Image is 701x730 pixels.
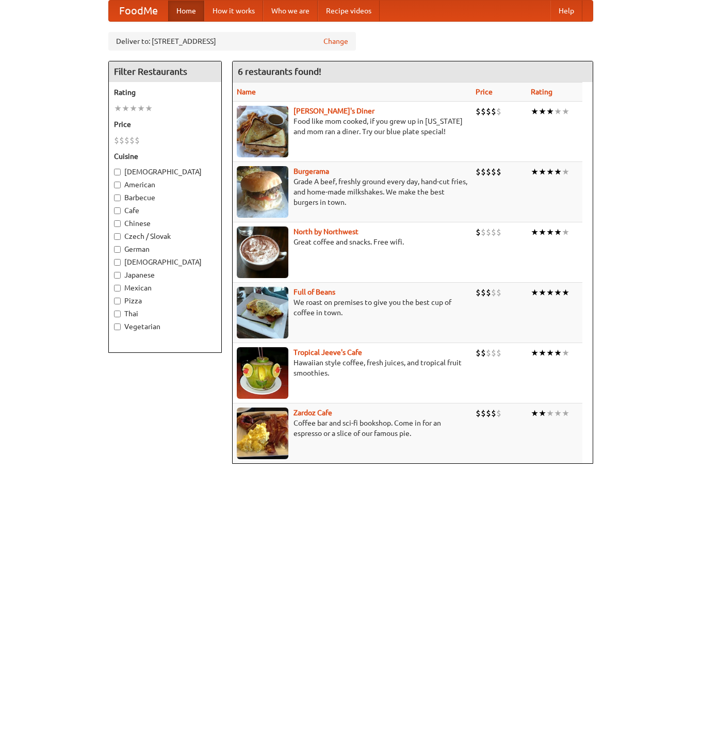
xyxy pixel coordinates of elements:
[491,408,496,419] li: $
[122,103,129,114] li: ★
[531,226,539,238] li: ★
[237,226,288,278] img: north.jpg
[114,180,216,190] label: American
[476,106,481,117] li: $
[114,194,121,201] input: Barbecue
[114,321,216,332] label: Vegetarian
[496,347,501,359] li: $
[109,61,221,82] h4: Filter Restaurants
[546,287,554,298] li: ★
[237,88,256,96] a: Name
[546,347,554,359] li: ★
[554,106,562,117] li: ★
[114,103,122,114] li: ★
[114,311,121,317] input: Thai
[491,166,496,177] li: $
[496,226,501,238] li: $
[486,106,491,117] li: $
[562,408,569,419] li: ★
[114,169,121,175] input: [DEMOGRAPHIC_DATA]
[114,309,216,319] label: Thai
[550,1,582,21] a: Help
[124,135,129,146] li: $
[237,166,288,218] img: burgerama.jpg
[476,347,481,359] li: $
[546,408,554,419] li: ★
[491,226,496,238] li: $
[204,1,263,21] a: How it works
[481,226,486,238] li: $
[114,272,121,279] input: Japanese
[237,418,467,439] p: Coffee bar and sci-fi bookshop. Come in for an espresso or a slice of our famous pie.
[114,205,216,216] label: Cafe
[539,166,546,177] li: ★
[486,226,491,238] li: $
[237,408,288,459] img: zardoz.jpg
[562,347,569,359] li: ★
[531,88,552,96] a: Rating
[554,347,562,359] li: ★
[114,283,216,293] label: Mexican
[237,347,288,399] img: jeeves.jpg
[539,106,546,117] li: ★
[496,166,501,177] li: $
[491,106,496,117] li: $
[108,32,356,51] div: Deliver to: [STREET_ADDRESS]
[114,259,121,266] input: [DEMOGRAPHIC_DATA]
[114,257,216,267] label: [DEMOGRAPHIC_DATA]
[481,166,486,177] li: $
[135,135,140,146] li: $
[294,228,358,236] a: North by Northwest
[486,166,491,177] li: $
[114,119,216,129] h5: Price
[114,192,216,203] label: Barbecue
[114,270,216,280] label: Japanese
[114,231,216,241] label: Czech / Slovak
[486,287,491,298] li: $
[496,408,501,419] li: $
[486,347,491,359] li: $
[137,103,145,114] li: ★
[114,323,121,330] input: Vegetarian
[114,151,216,161] h5: Cuisine
[237,358,467,378] p: Hawaiian style coffee, fresh juices, and tropical fruit smoothies.
[263,1,318,21] a: Who we are
[129,135,135,146] li: $
[109,1,168,21] a: FoodMe
[114,135,119,146] li: $
[168,1,204,21] a: Home
[481,287,486,298] li: $
[546,166,554,177] li: ★
[294,288,335,296] a: Full of Beans
[114,207,121,214] input: Cafe
[562,226,569,238] li: ★
[491,347,496,359] li: $
[114,285,121,291] input: Mexican
[294,348,362,356] b: Tropical Jeeve's Cafe
[481,106,486,117] li: $
[481,347,486,359] li: $
[294,167,329,175] b: Burgerama
[539,347,546,359] li: ★
[294,107,374,115] b: [PERSON_NAME]'s Diner
[562,166,569,177] li: ★
[476,226,481,238] li: $
[318,1,380,21] a: Recipe videos
[114,246,121,253] input: German
[554,408,562,419] li: ★
[237,237,467,247] p: Great coffee and snacks. Free wifi.
[294,409,332,417] a: Zardoz Cafe
[496,106,501,117] li: $
[114,220,121,227] input: Chinese
[114,244,216,254] label: German
[114,218,216,229] label: Chinese
[562,287,569,298] li: ★
[554,287,562,298] li: ★
[496,287,501,298] li: $
[114,298,121,304] input: Pizza
[237,106,288,157] img: sallys.jpg
[114,167,216,177] label: [DEMOGRAPHIC_DATA]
